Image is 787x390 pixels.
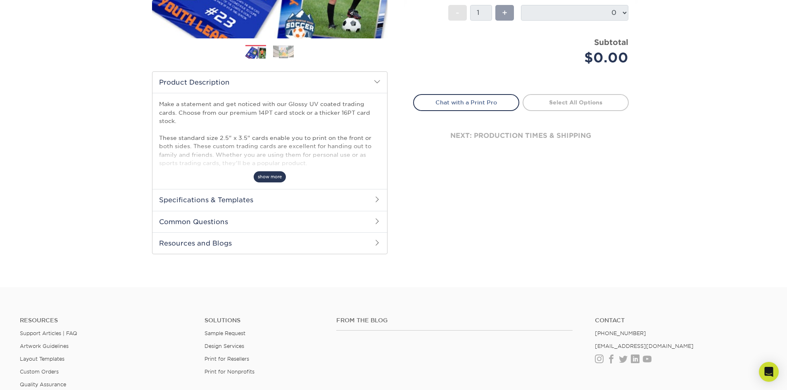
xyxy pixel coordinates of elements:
div: Open Intercom Messenger [759,362,779,382]
a: Print for Nonprofits [204,369,254,375]
div: next: production times & shipping [413,111,629,161]
a: Support Articles | FAQ [20,330,77,336]
span: - [456,7,459,19]
h2: Product Description [152,72,387,93]
h4: From the Blog [336,317,573,324]
h2: Resources and Blogs [152,232,387,254]
a: Contact [595,317,767,324]
a: Select All Options [523,94,629,111]
h4: Resources [20,317,192,324]
a: Print for Resellers [204,356,249,362]
h2: Common Questions [152,211,387,232]
a: [EMAIL_ADDRESS][DOMAIN_NAME] [595,343,694,349]
a: Layout Templates [20,356,64,362]
h2: Specifications & Templates [152,189,387,210]
strong: Subtotal [594,38,628,47]
p: Make a statement and get noticed with our Glossy UV coated trading cards. Choose from our premium... [159,100,380,201]
a: Custom Orders [20,369,59,375]
a: Quality Assurance [20,381,66,388]
a: Chat with a Print Pro [413,94,519,111]
a: Sample Request [204,330,245,336]
span: show more [254,171,286,182]
img: Trading Cards 02 [273,45,294,58]
a: [PHONE_NUMBER] [595,330,646,336]
a: Artwork Guidelines [20,343,69,349]
a: Design Services [204,343,244,349]
div: $0.00 [527,48,628,68]
h4: Solutions [204,317,324,324]
span: + [502,7,507,19]
img: Trading Cards 01 [245,45,266,60]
